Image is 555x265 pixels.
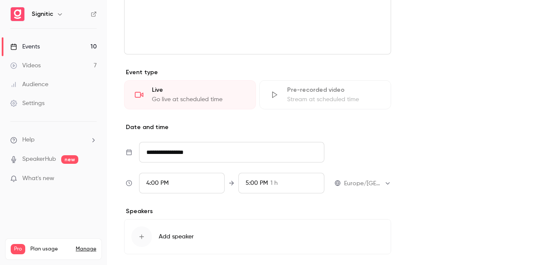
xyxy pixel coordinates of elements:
div: LiveGo live at scheduled time [124,80,256,109]
span: Help [22,136,35,145]
p: Event type [124,68,391,77]
div: Pre-recorded video [287,86,380,94]
span: 4:00 PM [146,180,169,186]
div: To [238,173,324,193]
div: From [139,173,225,193]
span: What's new [22,174,54,183]
span: Plan usage [30,246,71,253]
span: Add speaker [159,232,194,241]
li: help-dropdown-opener [10,136,97,145]
p: Speakers [124,207,391,216]
div: Go live at scheduled time [152,95,245,104]
div: Pre-recorded videoStream at scheduled time [259,80,391,109]
span: 5:00 PM [246,180,268,186]
h6: Signitic [32,10,53,18]
a: SpeakerHub [22,155,56,164]
p: Date and time [124,123,391,132]
a: Manage [76,246,96,253]
div: Videos [10,61,41,70]
div: Settings [10,99,45,108]
span: Pro [11,244,25,254]
div: Audience [10,80,48,89]
img: Signitic [11,7,24,21]
input: Tue, Feb 17, 2026 [139,142,324,163]
div: Live [152,86,245,94]
span: new [61,155,78,164]
div: Europe/[GEOGRAPHIC_DATA] [344,179,391,188]
div: Stream at scheduled time [287,95,380,104]
button: Add speaker [124,219,391,254]
iframe: Noticeable Trigger [86,175,97,183]
div: Events [10,42,40,51]
span: 1 h [270,179,278,188]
